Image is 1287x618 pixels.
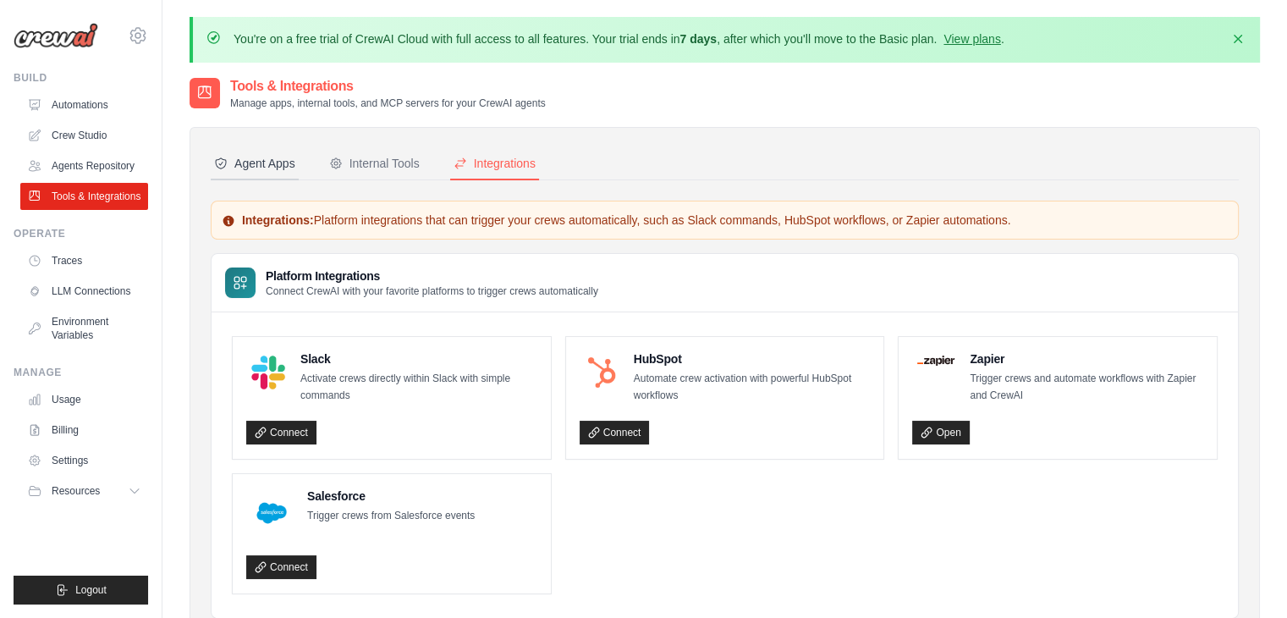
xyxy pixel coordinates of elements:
img: Slack Logo [251,356,285,389]
div: Operate [14,227,148,240]
p: Platform integrations that can trigger your crews automatically, such as Slack commands, HubSpot ... [222,212,1228,229]
div: Agent Apps [214,155,295,172]
div: Integrations [454,155,536,172]
button: Agent Apps [211,148,299,180]
div: Manage [14,366,148,379]
img: Zapier Logo [917,356,954,366]
span: Resources [52,484,100,498]
h4: Zapier [970,350,1203,367]
p: Automate crew activation with powerful HubSpot workflows [634,371,871,404]
span: Logout [75,583,107,597]
p: Connect CrewAI with your favorite platforms to trigger crews automatically [266,284,598,298]
p: You're on a free trial of CrewAI Cloud with full access to all features. Your trial ends in , aft... [234,30,1004,47]
a: Connect [246,555,316,579]
a: Automations [20,91,148,119]
h4: Slack [300,350,537,367]
a: Billing [20,417,148,444]
strong: Integrations: [242,213,314,227]
a: Tools & Integrations [20,183,148,210]
h4: Salesforce [307,488,475,505]
p: Trigger crews and automate workflows with Zapier and CrewAI [970,371,1203,404]
img: Logo [14,23,98,48]
p: Trigger crews from Salesforce events [307,508,475,525]
a: Usage [20,386,148,413]
h4: HubSpot [634,350,871,367]
strong: 7 days [679,32,717,46]
a: Connect [580,421,650,444]
p: Manage apps, internal tools, and MCP servers for your CrewAI agents [230,97,546,110]
a: Environment Variables [20,308,148,349]
button: Resources [20,477,148,505]
p: Activate crews directly within Slack with simple commands [300,371,537,404]
button: Logout [14,576,148,604]
div: Build [14,71,148,85]
img: HubSpot Logo [585,356,619,389]
a: Open [912,421,969,444]
a: LLM Connections [20,278,148,305]
button: Integrations [450,148,539,180]
a: Crew Studio [20,122,148,149]
button: Internal Tools [326,148,423,180]
a: Connect [246,421,316,444]
a: Traces [20,247,148,274]
h2: Tools & Integrations [230,76,546,97]
img: Salesforce Logo [251,493,292,533]
h3: Platform Integrations [266,268,598,284]
a: Settings [20,447,148,474]
a: View plans [943,32,1000,46]
div: Internal Tools [329,155,420,172]
a: Agents Repository [20,152,148,179]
